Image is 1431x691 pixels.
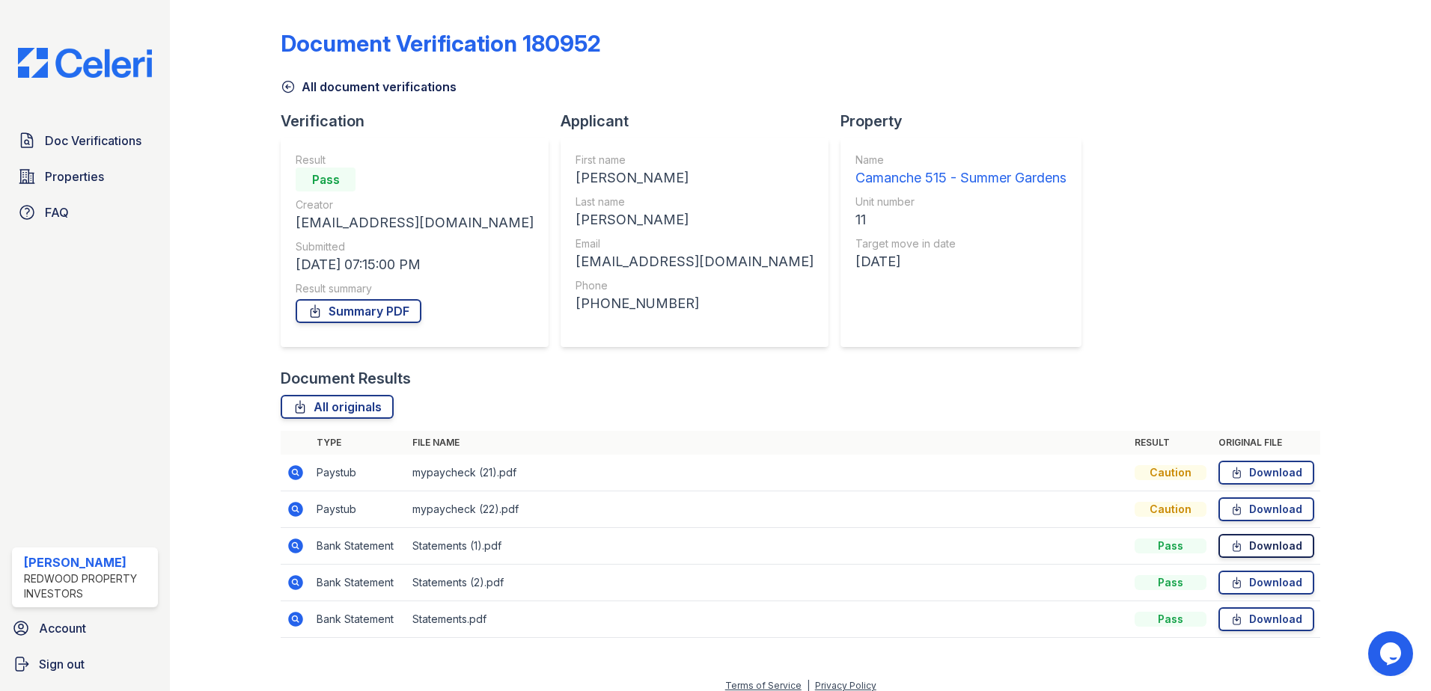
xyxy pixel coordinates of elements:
span: Properties [45,168,104,185]
td: mypaycheck (22).pdf [406,491,1129,528]
div: [DATE] 07:15:00 PM [296,254,534,275]
div: Pass [1135,575,1206,590]
div: [DATE] [855,251,1067,272]
td: Bank Statement [311,601,406,638]
div: Submitted [296,239,534,254]
div: Property [840,111,1093,132]
div: Name [855,153,1067,168]
div: [PERSON_NAME] [576,168,814,188]
td: Statements.pdf [406,601,1129,638]
th: Original file [1212,431,1320,455]
div: Caution [1135,502,1206,517]
a: All document verifications [281,78,457,96]
a: Terms of Service [725,680,802,691]
div: [EMAIL_ADDRESS][DOMAIN_NAME] [296,212,534,233]
span: Account [39,619,86,637]
div: Document Verification 180952 [281,30,601,57]
a: Properties [12,162,158,191]
div: Email [576,236,814,251]
div: [PHONE_NUMBER] [576,293,814,314]
td: Bank Statement [311,565,406,601]
span: Doc Verifications [45,132,141,150]
div: [EMAIL_ADDRESS][DOMAIN_NAME] [576,251,814,272]
span: Sign out [39,655,85,673]
div: Phone [576,278,814,293]
div: Camanche 515 - Summer Gardens [855,168,1067,188]
a: Download [1218,497,1314,521]
div: Pass [296,168,356,191]
a: Download [1218,571,1314,595]
div: | [807,680,810,691]
div: Pass [1135,538,1206,553]
div: Verification [281,111,561,132]
a: Download [1218,534,1314,558]
div: Target move in date [855,236,1067,251]
div: Creator [296,197,534,212]
td: Statements (2).pdf [406,565,1129,601]
img: CE_Logo_Blue-a8612792a0a2168367f1c8372b55b34899dd931a85d93a1a3d3e32e68fde9ad4.png [6,48,164,78]
div: Result [296,153,534,168]
td: mypaycheck (21).pdf [406,455,1129,491]
a: FAQ [12,197,158,227]
a: Download [1218,461,1314,485]
th: Result [1129,431,1212,455]
a: Download [1218,607,1314,631]
iframe: chat widget [1368,631,1416,676]
a: Doc Verifications [12,126,158,156]
a: Sign out [6,649,164,679]
td: Paystub [311,455,406,491]
td: Bank Statement [311,528,406,565]
th: File name [406,431,1129,455]
div: Applicant [561,111,840,132]
a: Name Camanche 515 - Summer Gardens [855,153,1067,188]
a: Account [6,613,164,643]
div: Document Results [281,368,411,389]
div: Last name [576,194,814,209]
div: 11 [855,209,1067,230]
span: FAQ [45,203,69,221]
th: Type [311,431,406,455]
div: [PERSON_NAME] [24,553,152,571]
div: Redwood Property Investors [24,571,152,601]
a: Summary PDF [296,299,421,323]
div: Caution [1135,465,1206,480]
div: Pass [1135,612,1206,627]
div: [PERSON_NAME] [576,209,814,230]
div: Result summary [296,281,534,296]
td: Paystub [311,491,406,528]
a: All originals [281,395,394,419]
div: Unit number [855,194,1067,209]
td: Statements (1).pdf [406,528,1129,565]
div: First name [576,153,814,168]
a: Privacy Policy [815,680,876,691]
